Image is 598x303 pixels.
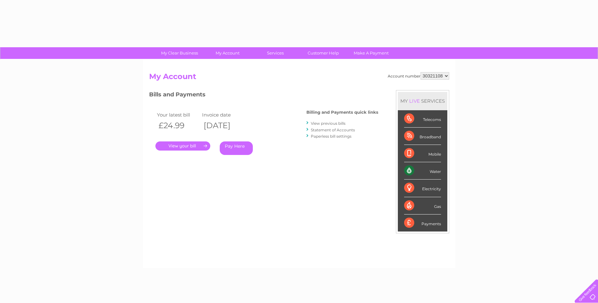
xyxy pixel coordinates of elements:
[404,145,441,162] div: Mobile
[311,134,351,139] a: Paperless bill settings
[306,110,378,115] h4: Billing and Payments quick links
[404,110,441,128] div: Telecoms
[388,72,449,80] div: Account number
[404,180,441,197] div: Electricity
[345,47,397,59] a: Make A Payment
[154,47,206,59] a: My Clear Business
[408,98,421,104] div: LIVE
[200,111,246,119] td: Invoice date
[155,111,201,119] td: Your latest bill
[404,197,441,214] div: Gas
[220,141,253,155] a: Pay Here
[149,90,378,101] h3: Bills and Payments
[398,92,447,110] div: MY SERVICES
[404,128,441,145] div: Broadband
[201,47,253,59] a: My Account
[155,119,201,132] th: £24.99
[155,141,210,151] a: .
[249,47,301,59] a: Services
[311,128,355,132] a: Statement of Accounts
[311,121,345,126] a: View previous bills
[404,162,441,180] div: Water
[200,119,246,132] th: [DATE]
[149,72,449,84] h2: My Account
[297,47,349,59] a: Customer Help
[404,214,441,232] div: Payments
